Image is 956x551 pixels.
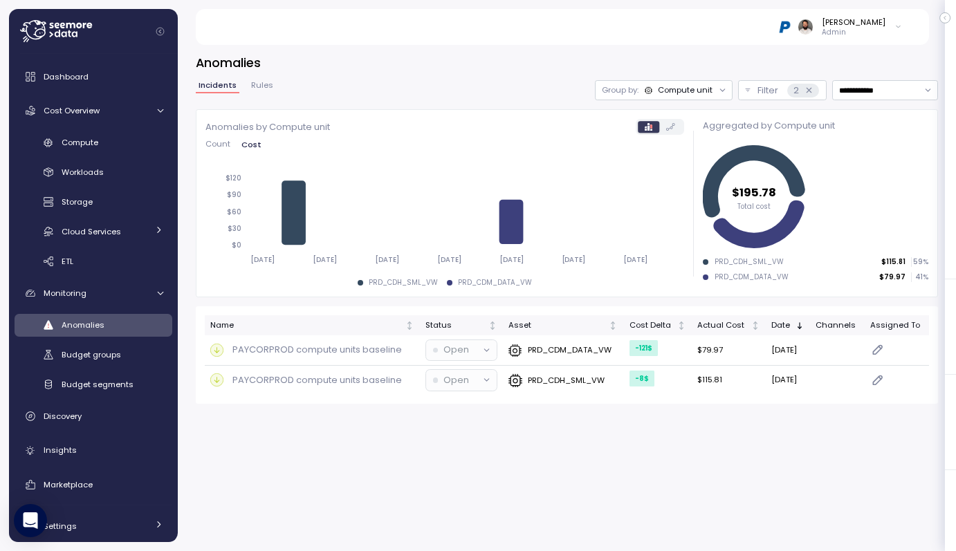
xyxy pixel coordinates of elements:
[793,84,799,97] p: 2
[426,340,497,360] button: Open
[879,272,906,282] p: $79.97
[205,140,230,148] span: Count
[425,319,486,332] div: Status
[405,321,414,330] div: Not sorted
[205,120,330,134] p: Anomalies by Compute unit
[732,185,776,200] tspan: $195.78
[62,319,104,330] span: Anomalies
[438,255,462,264] tspan: [DATE]
[196,54,938,71] h3: Anomalies
[912,257,928,267] p: 59 %
[62,379,134,390] span: Budget segments
[15,512,172,540] a: Settings
[528,375,605,386] p: PRD_CDH_SML_VW
[822,28,885,37] p: Admin
[426,370,497,390] button: Open
[658,84,713,95] div: Compute unit
[15,161,172,184] a: Workloads
[15,373,172,395] a: Budget segments
[44,445,77,456] span: Insights
[227,207,241,216] tspan: $60
[15,314,172,337] a: Anomalies
[629,340,658,356] div: -121 $
[15,344,172,366] a: Budget groups
[15,220,172,243] a: Cloud Services
[766,335,810,366] td: [DATE]
[62,349,121,360] span: Budget groups
[692,366,766,395] td: $115.81
[14,504,47,537] div: Open Intercom Messenger
[508,319,607,332] div: Asset
[44,71,89,82] span: Dashboard
[15,63,172,91] a: Dashboard
[420,315,503,335] th: StatusNot sorted
[608,321,618,330] div: Not sorted
[369,278,438,288] div: PRD_CDH_SML_VW
[232,241,241,250] tspan: $0
[500,255,524,264] tspan: [DATE]
[241,141,261,149] span: Cost
[778,19,792,34] img: 68b03c81eca7ebbb46a2a292.PNG
[232,343,402,357] p: PAYCORPROD compute units baseline
[226,174,241,183] tspan: $120
[15,191,172,214] a: Storage
[232,373,402,387] p: PAYCORPROD compute units baseline
[822,17,885,28] div: [PERSON_NAME]
[199,82,237,89] span: Incidents
[458,278,532,288] div: PRD_CDM_DATA_VW
[15,97,172,124] a: Cost Overview
[697,319,748,332] div: Actual Cost
[677,321,686,330] div: Not sorted
[629,371,654,386] div: -8 $
[528,344,612,355] p: PRD_CDM_DATA_VW
[44,288,86,299] span: Monitoring
[715,257,784,267] div: PRD_CDH_SML_VW
[624,315,692,335] th: Cost DeltaNot sorted
[443,373,469,387] p: Open
[912,272,928,282] p: 41 %
[376,255,400,264] tspan: [DATE]
[751,321,760,330] div: Not sorted
[503,315,624,335] th: AssetNot sorted
[15,131,172,154] a: Compute
[15,402,172,430] a: Discovery
[562,255,587,264] tspan: [DATE]
[15,279,172,307] a: Monitoring
[15,250,172,272] a: ETL
[870,319,923,332] div: Assigned To
[210,319,403,332] div: Name
[250,255,275,264] tspan: [DATE]
[15,437,172,465] a: Insights
[151,26,169,37] button: Collapse navigation
[766,366,810,395] td: [DATE]
[62,226,121,237] span: Cloud Services
[44,521,77,532] span: Settings
[692,315,766,335] th: Actual CostNot sorted
[737,203,771,212] tspan: Total cost
[443,343,469,357] p: Open
[771,319,793,332] div: Date
[715,272,789,282] div: PRD_CDM_DATA_VW
[62,256,73,267] span: ETL
[692,335,766,366] td: $79.97
[44,105,100,116] span: Cost Overview
[488,321,497,330] div: Not sorted
[251,82,273,89] span: Rules
[816,319,858,332] div: Channels
[738,80,827,100] button: Filter2
[228,224,241,233] tspan: $30
[44,411,82,422] span: Discovery
[62,196,93,207] span: Storage
[602,84,638,95] p: Group by:
[44,479,93,490] span: Marketplace
[703,119,928,133] p: Aggregated by Compute unit
[15,471,172,498] a: Marketplace
[625,255,649,264] tspan: [DATE]
[629,319,675,332] div: Cost Delta
[798,19,813,34] img: ACg8ocLskjvUhBDgxtSFCRx4ztb74ewwa1VrVEuDBD_Ho1mrTsQB-QE=s96-c
[313,255,337,264] tspan: [DATE]
[227,190,241,199] tspan: $90
[881,257,906,267] p: $115.81
[62,167,104,178] span: Workloads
